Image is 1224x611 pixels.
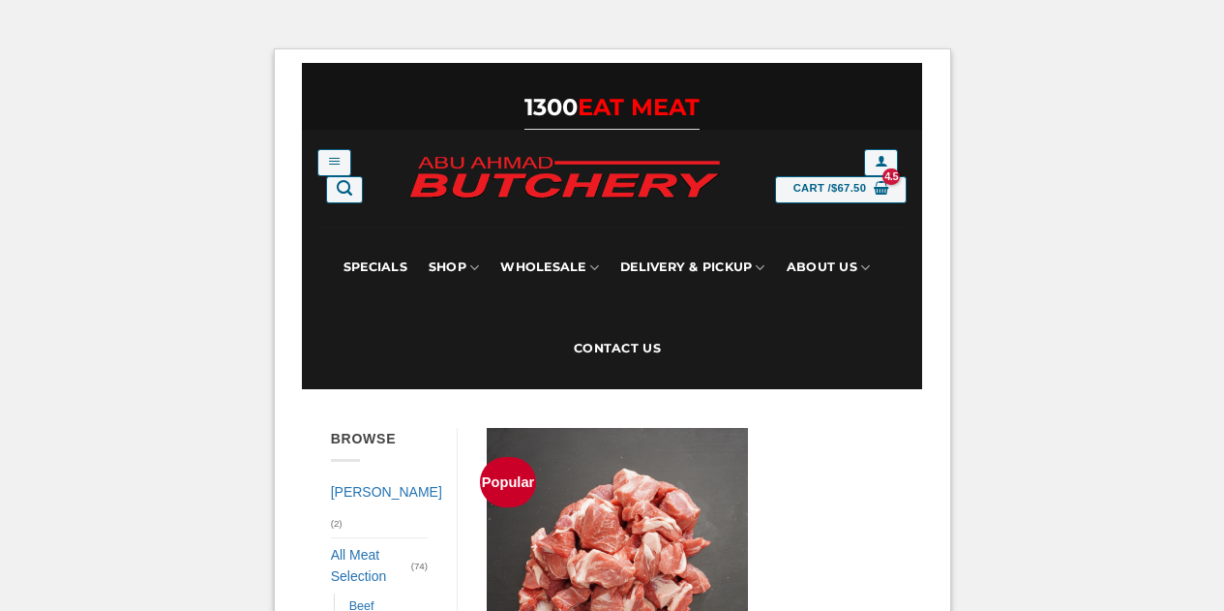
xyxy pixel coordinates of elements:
a: Menu [317,149,351,176]
a: Specials [343,227,407,308]
a: 1300EAT MEAT [524,93,700,121]
a: Delivery & Pickup [620,227,765,308]
span: (74) [411,552,428,580]
a: Wholesale [500,227,599,308]
span: (2) [331,509,343,537]
span: Cart / [793,180,867,198]
bdi: 67.50 [831,182,866,194]
a: Login [864,149,898,176]
a: [PERSON_NAME] [331,475,442,508]
span: 1300 [524,93,578,121]
a: Contact Us [574,308,661,389]
a: View cart [775,176,907,203]
a: All Meat Selection [331,538,411,594]
img: Abu Ahmad Butchery [394,144,736,213]
span: $ [831,180,838,198]
a: Search [326,176,363,203]
a: SHOP [429,227,479,308]
span: Browse [331,431,397,446]
a: About Us [787,227,870,308]
span: EAT MEAT [578,93,700,121]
